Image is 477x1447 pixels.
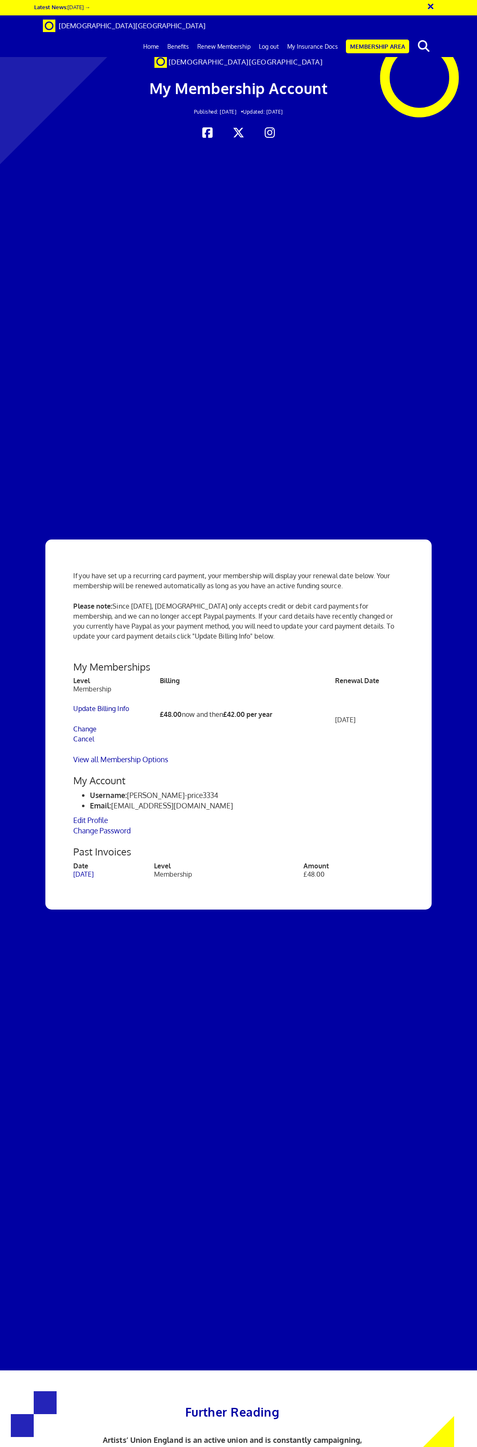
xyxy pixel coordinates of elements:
th: Amount [303,862,404,870]
th: Renewal Date [335,676,404,685]
a: Brand [DEMOGRAPHIC_DATA][GEOGRAPHIC_DATA] [37,15,212,36]
button: search [411,37,436,55]
a: Update Billing Info [73,704,129,713]
th: Date [73,862,154,870]
strong: Please note: [73,602,112,610]
a: My Insurance Docs [283,36,342,57]
span: My Membership Account [149,79,328,97]
strong: Latest News: [34,3,67,10]
h3: My Account [73,775,403,786]
strong: Username: [90,791,127,800]
h2: Updated: [DATE] [110,109,367,114]
td: [DATE] [335,685,404,754]
h3: Past Invoices [73,846,403,857]
b: £42.00 per year [223,710,272,719]
span: [DEMOGRAPHIC_DATA][GEOGRAPHIC_DATA] [59,21,206,30]
td: £48.00 [303,870,404,878]
td: Membership [73,685,160,754]
span: Published: [DATE] • [194,109,243,115]
a: Log out [255,36,283,57]
a: Cancel [73,735,94,743]
a: Change [73,725,97,733]
a: [DATE] [73,870,94,878]
th: Level [154,862,303,870]
h3: My Memberships [73,661,403,672]
li: [PERSON_NAME]-price3334 [90,790,403,801]
a: Latest News:[DATE] → [34,3,90,10]
li: [EMAIL_ADDRESS][DOMAIN_NAME] [90,801,403,811]
p: Since [DATE], [DEMOGRAPHIC_DATA] only accepts credit or debit card payments for membership, and w... [73,601,403,651]
p: now and then [160,709,335,719]
td: Membership [154,870,303,878]
th: Billing [160,676,335,685]
a: Edit Profile [73,815,108,825]
th: Level [73,676,160,685]
span: Further Reading [185,1405,280,1420]
p: If you have set up a recurring card payment, your membership will display your renewal date below... [73,571,403,591]
a: Home [139,36,163,57]
a: Benefits [163,36,193,57]
a: Change Password [73,826,131,835]
span: [DEMOGRAPHIC_DATA][GEOGRAPHIC_DATA] [169,57,323,66]
a: Renew Membership [193,36,255,57]
strong: Email: [90,801,111,810]
b: £48.00 [160,710,182,719]
a: Membership Area [346,40,409,53]
a: View all Membership Options [73,755,168,764]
